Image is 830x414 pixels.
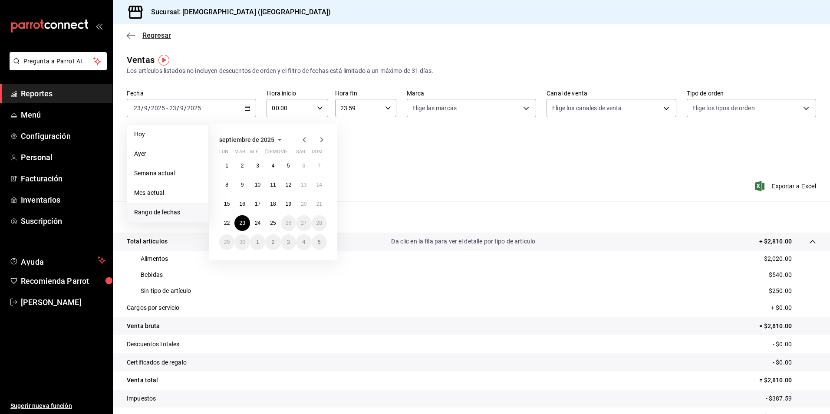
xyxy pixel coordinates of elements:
p: Bebidas [141,270,163,279]
button: 4 de octubre de 2025 [296,234,311,250]
button: 2 de octubre de 2025 [265,234,280,250]
button: 27 de septiembre de 2025 [296,215,311,231]
abbr: 9 de septiembre de 2025 [241,182,244,188]
span: Hoy [134,130,201,139]
div: Ventas [127,53,155,66]
button: 20 de septiembre de 2025 [296,196,311,212]
span: Ayuda [21,255,94,266]
abbr: jueves [265,149,316,158]
abbr: 3 de octubre de 2025 [287,239,290,245]
span: Ayer [134,149,201,158]
span: septiembre de 2025 [219,136,274,143]
label: Marca [407,90,536,96]
p: + $2,810.00 [759,237,792,246]
abbr: 20 de septiembre de 2025 [301,201,306,207]
button: open_drawer_menu [96,23,102,30]
p: Certificados de regalo [127,358,187,367]
button: 12 de septiembre de 2025 [281,177,296,193]
button: 21 de septiembre de 2025 [312,196,327,212]
abbr: 7 de septiembre de 2025 [318,163,321,169]
button: 28 de septiembre de 2025 [312,215,327,231]
button: 13 de septiembre de 2025 [296,177,311,193]
button: 2 de septiembre de 2025 [234,158,250,174]
abbr: 1 de septiembre de 2025 [225,163,228,169]
abbr: 28 de septiembre de 2025 [316,220,322,226]
p: Resumen [127,212,816,222]
abbr: domingo [312,149,323,158]
abbr: 19 de septiembre de 2025 [286,201,291,207]
button: Regresar [127,31,171,39]
span: - [166,105,168,112]
p: - $387.59 [766,394,816,403]
abbr: 1 de octubre de 2025 [256,239,259,245]
abbr: 18 de septiembre de 2025 [270,201,276,207]
a: Pregunta a Parrot AI [6,63,107,72]
input: ---- [151,105,165,112]
span: Menú [21,109,105,121]
span: Rango de fechas [134,208,201,217]
span: Pregunta a Parrot AI [23,57,93,66]
span: Personal [21,151,105,163]
input: -- [169,105,177,112]
button: 24 de septiembre de 2025 [250,215,265,231]
abbr: 21 de septiembre de 2025 [316,201,322,207]
span: / [184,105,187,112]
span: [PERSON_NAME] [21,296,105,308]
abbr: viernes [281,149,288,158]
label: Canal de venta [547,90,676,96]
p: Total artículos [127,237,168,246]
abbr: 2 de octubre de 2025 [272,239,275,245]
abbr: 8 de septiembre de 2025 [225,182,228,188]
abbr: 10 de septiembre de 2025 [255,182,260,188]
abbr: 5 de octubre de 2025 [318,239,321,245]
button: 15 de septiembre de 2025 [219,196,234,212]
button: 22 de septiembre de 2025 [219,215,234,231]
label: Fecha [127,90,256,96]
button: 5 de septiembre de 2025 [281,158,296,174]
img: Tooltip marker [158,55,169,66]
abbr: 13 de septiembre de 2025 [301,182,306,188]
button: 5 de octubre de 2025 [312,234,327,250]
button: 29 de septiembre de 2025 [219,234,234,250]
abbr: 16 de septiembre de 2025 [239,201,245,207]
span: / [148,105,151,112]
p: + $0.00 [771,303,816,312]
span: Configuración [21,130,105,142]
button: 19 de septiembre de 2025 [281,196,296,212]
abbr: 4 de septiembre de 2025 [272,163,275,169]
abbr: 23 de septiembre de 2025 [239,220,245,226]
p: = $2,810.00 [759,322,816,331]
p: $540.00 [769,270,792,279]
span: Elige las marcas [412,104,457,112]
button: 4 de septiembre de 2025 [265,158,280,174]
button: 1 de septiembre de 2025 [219,158,234,174]
span: Reportes [21,88,105,99]
button: 30 de septiembre de 2025 [234,234,250,250]
button: 10 de septiembre de 2025 [250,177,265,193]
button: 3 de septiembre de 2025 [250,158,265,174]
button: septiembre de 2025 [219,135,285,145]
abbr: 27 de septiembre de 2025 [301,220,306,226]
abbr: 30 de septiembre de 2025 [239,239,245,245]
h3: Sucursal: [DEMOGRAPHIC_DATA] ([GEOGRAPHIC_DATA]) [144,7,331,17]
p: Da clic en la fila para ver el detalle por tipo de artículo [391,237,535,246]
abbr: 25 de septiembre de 2025 [270,220,276,226]
button: 17 de septiembre de 2025 [250,196,265,212]
label: Hora inicio [267,90,328,96]
span: Elige los canales de venta [552,104,622,112]
button: 14 de septiembre de 2025 [312,177,327,193]
abbr: martes [234,149,245,158]
abbr: 6 de septiembre de 2025 [302,163,305,169]
input: -- [180,105,184,112]
button: Pregunta a Parrot AI [10,52,107,70]
abbr: 14 de septiembre de 2025 [316,182,322,188]
span: Facturación [21,173,105,184]
input: -- [133,105,141,112]
abbr: lunes [219,149,228,158]
abbr: 2 de septiembre de 2025 [241,163,244,169]
abbr: 22 de septiembre de 2025 [224,220,230,226]
abbr: 11 de septiembre de 2025 [270,182,276,188]
button: 7 de septiembre de 2025 [312,158,327,174]
span: / [177,105,179,112]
